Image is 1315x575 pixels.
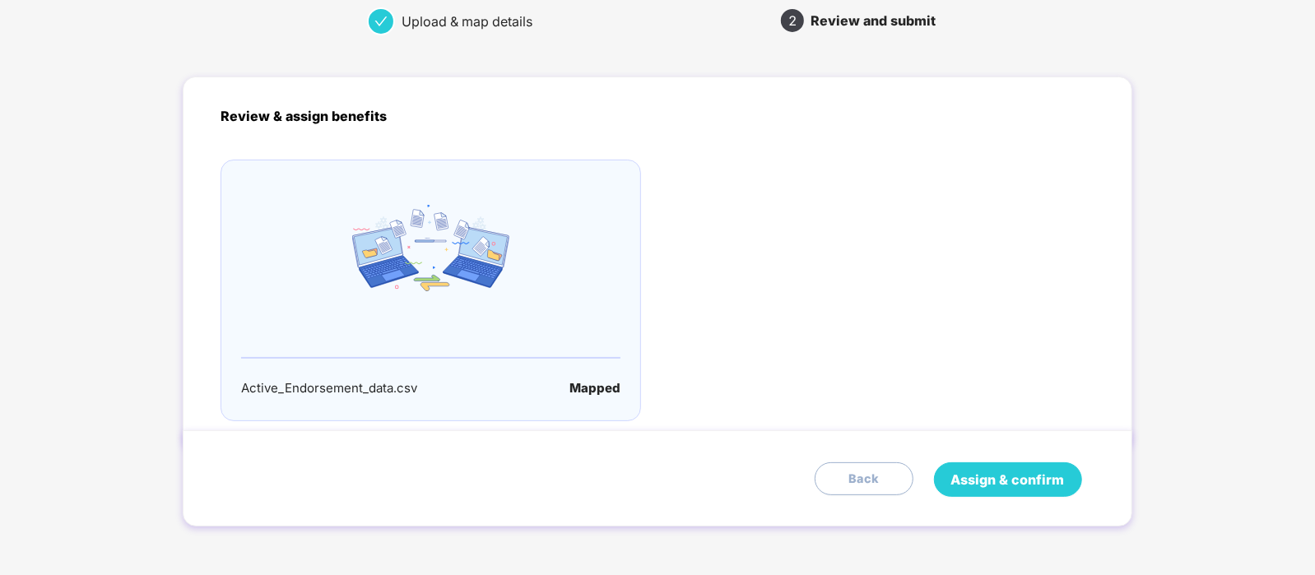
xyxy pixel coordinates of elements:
div: Active_Endorsement_data.csv [241,378,417,398]
img: email_icon [352,205,509,291]
span: 2 [788,14,797,27]
span: Assign & confirm [951,470,1065,490]
div: Mapped [569,378,620,398]
div: Upload & map details [402,8,546,35]
span: Back [848,470,880,489]
span: check [374,15,388,28]
p: Review & assign benefits [221,106,1094,127]
button: Back [815,462,913,495]
button: Assign & confirm [934,462,1082,497]
div: Review and submit [811,7,936,34]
